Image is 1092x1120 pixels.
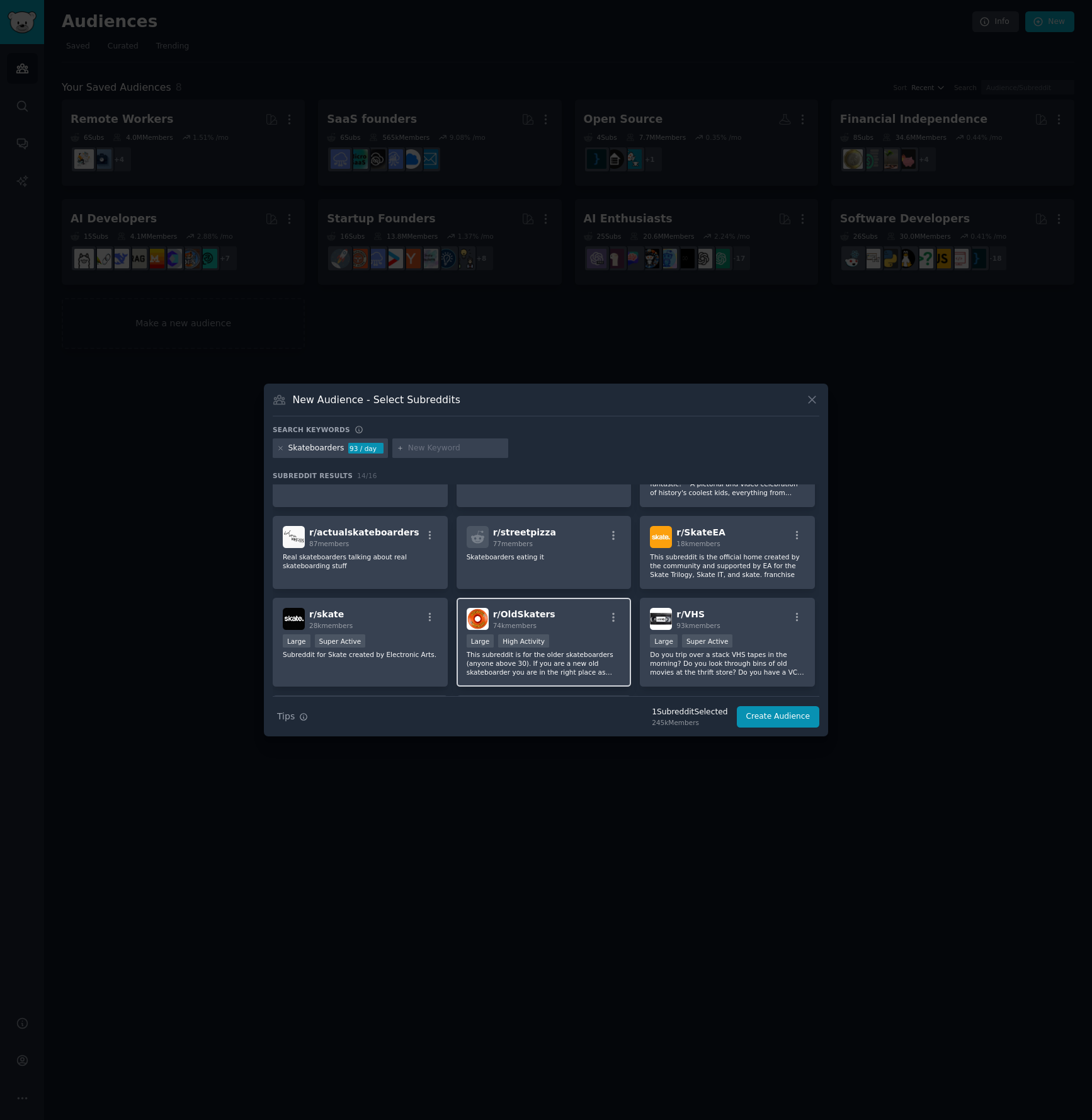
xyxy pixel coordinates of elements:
[467,552,622,561] p: Skateboarders eating it
[408,443,504,454] input: New Keyword
[467,650,622,677] p: This subreddit is for the older skateboarders (anyone above 30). If you are a new old skateboarde...
[676,609,705,619] span: r/ VHS
[493,609,555,619] span: r/ OldSkaters
[283,634,310,648] div: Large
[650,608,672,630] img: VHS
[283,650,438,659] p: Subreddit for Skate created by Electronic Arts.
[493,622,537,629] span: 74k members
[676,540,720,547] span: 18k members
[650,552,805,579] p: This subreddit is the official home created by the community and supported by EA for the Skate Tr...
[676,622,720,629] span: 93k members
[676,527,725,537] span: r/ SkateEA
[315,634,366,648] div: Super Active
[277,710,295,723] span: Tips
[682,634,733,648] div: Super Active
[309,609,344,619] span: r/ skate
[357,472,377,479] span: 14 / 16
[273,425,350,434] h3: Search keywords
[650,650,805,677] p: Do you trip over a stack VHS tapes in the morning? Do you look through bins of old movies at the ...
[288,443,344,454] div: Skateboarders
[737,706,820,728] button: Create Audience
[650,526,672,548] img: SkateEA
[309,527,419,537] span: r/ actualskateboarders
[309,622,353,629] span: 28k members
[652,707,727,718] div: 1 Subreddit Selected
[348,443,384,454] div: 93 / day
[650,634,678,648] div: Large
[493,540,533,547] span: 77 members
[283,552,438,570] p: Real skateboarders talking about real skateboarding stuff
[283,526,305,548] img: actualskateboarders
[652,718,727,727] div: 245k Members
[467,608,489,630] img: OldSkaters
[309,540,349,547] span: 87 members
[273,471,353,480] span: Subreddit Results
[493,527,556,537] span: r/ streetpizza
[467,634,494,648] div: Large
[273,706,312,728] button: Tips
[293,393,460,406] h3: New Audience - Select Subreddits
[498,634,549,648] div: High Activity
[283,608,305,630] img: skate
